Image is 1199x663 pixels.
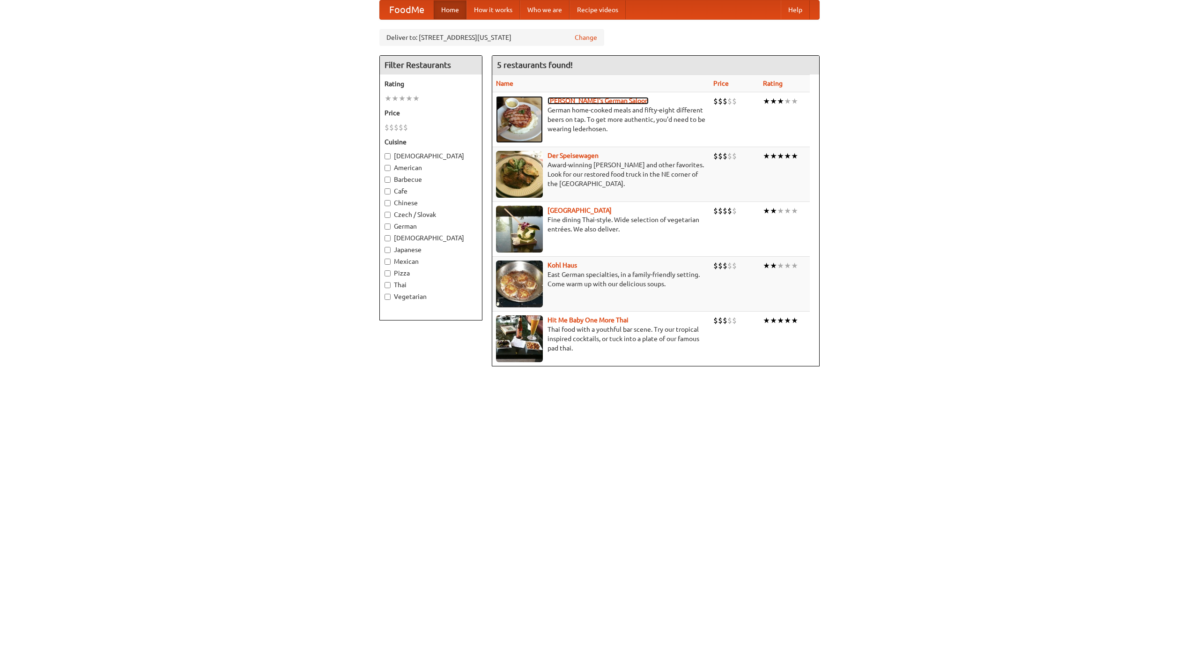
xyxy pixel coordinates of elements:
input: Mexican [385,259,391,265]
li: $ [732,261,737,271]
label: Pizza [385,268,477,278]
h5: Cuisine [385,137,477,147]
li: $ [713,206,718,216]
li: ★ [763,261,770,271]
li: ★ [392,93,399,104]
label: Chinese [385,198,477,208]
a: Help [781,0,810,19]
h5: Price [385,108,477,118]
img: babythai.jpg [496,315,543,362]
label: Japanese [385,245,477,254]
label: [DEMOGRAPHIC_DATA] [385,233,477,243]
h4: Filter Restaurants [380,56,482,74]
li: ★ [770,151,777,161]
input: Barbecue [385,177,391,183]
li: $ [727,96,732,106]
label: German [385,222,477,231]
input: German [385,223,391,230]
input: Japanese [385,247,391,253]
li: ★ [770,96,777,106]
li: $ [723,151,727,161]
input: American [385,165,391,171]
a: Change [575,33,597,42]
b: [PERSON_NAME]'s German Saloon [548,97,649,104]
a: Hit Me Baby One More Thai [548,316,629,324]
li: $ [718,206,723,216]
a: [GEOGRAPHIC_DATA] [548,207,612,214]
li: ★ [770,261,777,271]
li: ★ [784,315,791,326]
li: ★ [777,315,784,326]
a: Rating [763,80,783,87]
li: ★ [399,93,406,104]
li: ★ [763,315,770,326]
div: Deliver to: [STREET_ADDRESS][US_STATE] [379,29,604,46]
li: $ [713,96,718,106]
li: ★ [770,206,777,216]
li: ★ [777,96,784,106]
li: ★ [763,151,770,161]
label: Thai [385,280,477,290]
li: $ [713,151,718,161]
li: $ [399,122,403,133]
li: $ [723,206,727,216]
li: $ [727,206,732,216]
label: Barbecue [385,175,477,184]
b: Der Speisewagen [548,152,599,159]
li: $ [727,315,732,326]
input: Chinese [385,200,391,206]
li: $ [713,315,718,326]
li: ★ [763,206,770,216]
label: Czech / Slovak [385,210,477,219]
li: ★ [791,315,798,326]
li: $ [718,261,723,271]
li: ★ [791,96,798,106]
li: $ [723,315,727,326]
p: Fine dining Thai-style. Wide selection of vegetarian entrées. We also deliver. [496,215,706,234]
li: ★ [413,93,420,104]
a: Price [713,80,729,87]
p: East German specialties, in a family-friendly setting. Come warm up with our delicious soups. [496,270,706,289]
label: Vegetarian [385,292,477,301]
label: American [385,163,477,172]
li: ★ [385,93,392,104]
li: $ [403,122,408,133]
li: ★ [791,151,798,161]
input: [DEMOGRAPHIC_DATA] [385,235,391,241]
b: Kohl Haus [548,261,577,269]
img: esthers.jpg [496,96,543,143]
li: ★ [406,93,413,104]
li: $ [718,315,723,326]
li: $ [718,151,723,161]
input: Czech / Slovak [385,212,391,218]
p: German home-cooked meals and fifty-eight different beers on tap. To get more authentic, you'd nee... [496,105,706,134]
li: $ [732,206,737,216]
label: Mexican [385,257,477,266]
img: satay.jpg [496,206,543,253]
li: ★ [763,96,770,106]
img: speisewagen.jpg [496,151,543,198]
li: ★ [784,261,791,271]
input: [DEMOGRAPHIC_DATA] [385,153,391,159]
img: kohlhaus.jpg [496,261,543,307]
li: $ [727,151,732,161]
a: How it works [466,0,520,19]
p: Thai food with a youthful bar scene. Try our tropical inspired cocktails, or tuck into a plate of... [496,325,706,353]
li: $ [385,122,389,133]
input: Thai [385,282,391,288]
a: Recipe videos [570,0,626,19]
label: [DEMOGRAPHIC_DATA] [385,151,477,161]
li: $ [389,122,394,133]
ng-pluralize: 5 restaurants found! [497,60,573,69]
input: Pizza [385,270,391,276]
li: ★ [791,206,798,216]
li: ★ [777,151,784,161]
a: Name [496,80,513,87]
li: ★ [777,261,784,271]
li: $ [394,122,399,133]
li: $ [727,261,732,271]
label: Cafe [385,186,477,196]
li: ★ [791,261,798,271]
